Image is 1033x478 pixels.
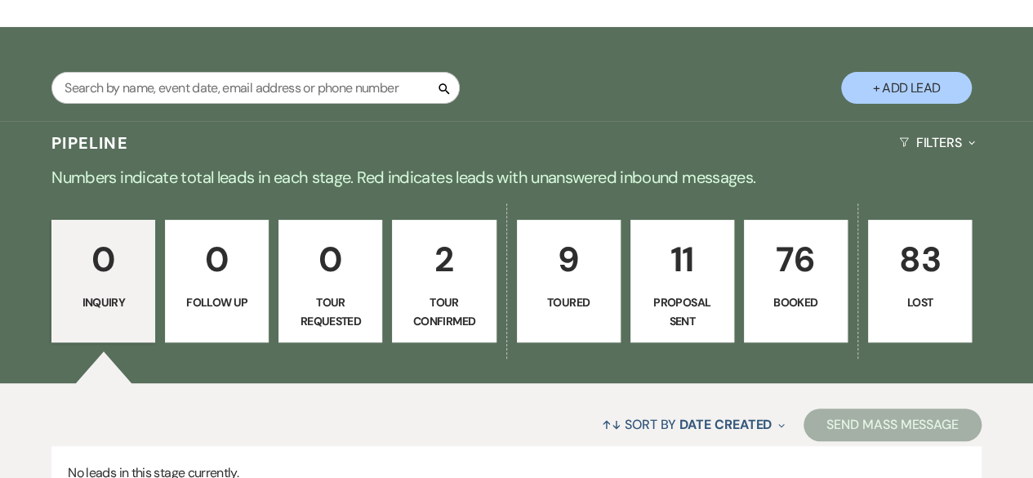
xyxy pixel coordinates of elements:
[602,416,621,433] span: ↑↓
[176,293,258,311] p: Follow Up
[755,293,837,311] p: Booked
[403,293,485,330] p: Tour Confirmed
[804,409,982,441] button: Send Mass Message
[893,121,982,164] button: Filters
[641,232,724,287] p: 11
[165,220,269,342] a: 0Follow Up
[630,220,734,342] a: 11Proposal Sent
[879,232,961,287] p: 83
[595,403,791,446] button: Sort By Date Created
[528,293,610,311] p: Toured
[51,72,460,104] input: Search by name, event date, email address or phone number
[641,293,724,330] p: Proposal Sent
[679,416,772,433] span: Date Created
[868,220,972,342] a: 83Lost
[62,232,145,287] p: 0
[278,220,382,342] a: 0Tour Requested
[879,293,961,311] p: Lost
[62,293,145,311] p: Inquiry
[744,220,848,342] a: 76Booked
[755,232,837,287] p: 76
[176,232,258,287] p: 0
[841,72,972,104] button: + Add Lead
[51,220,155,342] a: 0Inquiry
[528,232,610,287] p: 9
[403,232,485,287] p: 2
[517,220,621,342] a: 9Toured
[392,220,496,342] a: 2Tour Confirmed
[51,132,128,154] h3: Pipeline
[289,293,372,330] p: Tour Requested
[289,232,372,287] p: 0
